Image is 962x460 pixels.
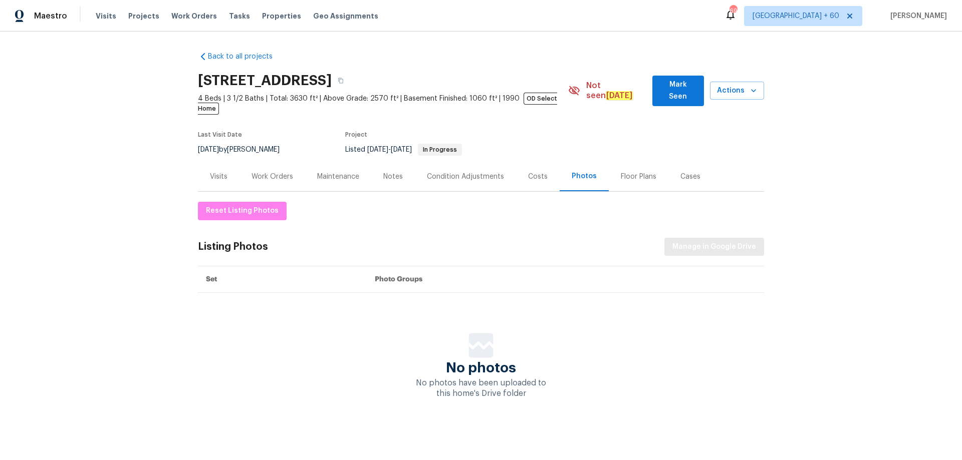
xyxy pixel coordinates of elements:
[606,91,633,100] em: [DATE]
[367,146,412,153] span: -
[34,11,67,21] span: Maestro
[621,172,656,182] div: Floor Plans
[252,172,293,182] div: Work Orders
[128,11,159,21] span: Projects
[198,76,332,86] h2: [STREET_ADDRESS]
[317,172,359,182] div: Maintenance
[198,266,367,293] th: Set
[416,379,546,397] span: No photos have been uploaded to this home's Drive folder
[210,172,227,182] div: Visits
[367,266,764,293] th: Photo Groups
[345,146,462,153] span: Listed
[332,72,350,90] button: Copy Address
[419,147,461,153] span: In Progress
[313,11,378,21] span: Geo Assignments
[886,11,947,21] span: [PERSON_NAME]
[730,6,737,16] div: 695
[96,11,116,21] span: Visits
[198,202,287,220] button: Reset Listing Photos
[586,81,646,101] span: Not seen
[528,172,548,182] div: Costs
[718,85,756,97] span: Actions
[206,205,279,217] span: Reset Listing Photos
[680,172,700,182] div: Cases
[660,79,696,103] span: Mark Seen
[446,363,516,373] span: No photos
[198,52,294,62] a: Back to all projects
[572,171,597,181] div: Photos
[427,172,504,182] div: Condition Adjustments
[171,11,217,21] span: Work Orders
[345,132,367,138] span: Project
[198,242,268,252] div: Listing Photos
[710,82,764,100] button: Actions
[262,11,301,21] span: Properties
[198,94,568,114] span: 4 Beds | 3 1/2 Baths | Total: 3630 ft² | Above Grade: 2570 ft² | Basement Finished: 1060 ft² | 1990
[383,172,403,182] div: Notes
[672,241,756,253] span: Manage in Google Drive
[664,238,764,256] button: Manage in Google Drive
[198,146,219,153] span: [DATE]
[753,11,839,21] span: [GEOGRAPHIC_DATA] + 60
[652,76,704,106] button: Mark Seen
[198,93,557,115] span: OD Select Home
[198,144,292,156] div: by [PERSON_NAME]
[367,146,388,153] span: [DATE]
[391,146,412,153] span: [DATE]
[198,132,242,138] span: Last Visit Date
[229,13,250,20] span: Tasks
